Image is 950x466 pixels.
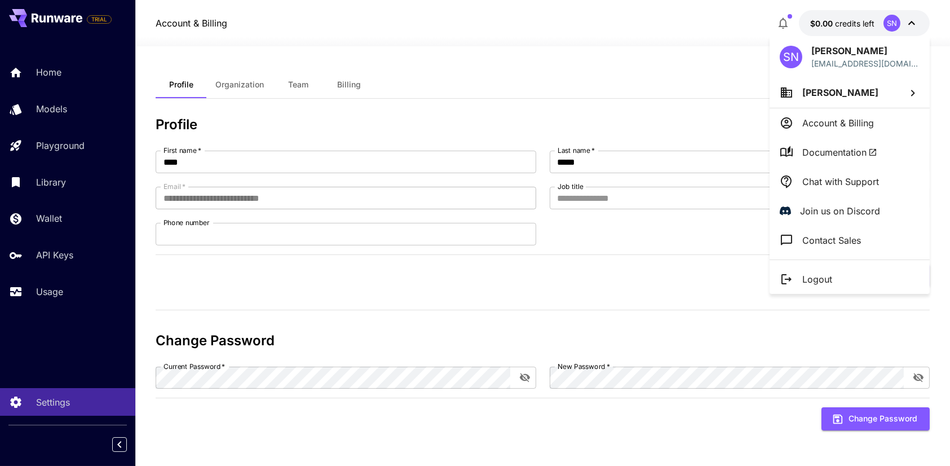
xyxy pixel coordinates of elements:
[802,146,877,159] span: Documentation
[802,234,861,247] p: Contact Sales
[802,87,878,98] span: [PERSON_NAME]
[802,116,874,130] p: Account & Billing
[811,44,920,58] p: [PERSON_NAME]
[811,58,920,69] div: saim@trafficridermod-apk.com
[802,272,832,286] p: Logout
[770,77,930,108] button: [PERSON_NAME]
[802,175,879,188] p: Chat with Support
[800,204,880,218] p: Join us on Discord
[811,58,920,69] p: [EMAIL_ADDRESS][DOMAIN_NAME]
[780,46,802,68] div: SN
